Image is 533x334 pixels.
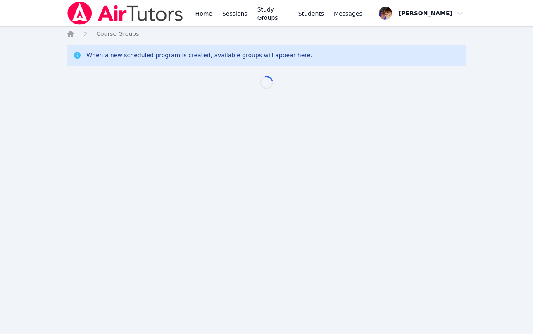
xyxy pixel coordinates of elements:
span: Course Groups [96,31,139,37]
span: Messages [334,9,362,18]
a: Course Groups [96,30,139,38]
nav: Breadcrumb [67,30,466,38]
img: Air Tutors [67,2,183,25]
div: When a new scheduled program is created, available groups will appear here. [86,51,312,59]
